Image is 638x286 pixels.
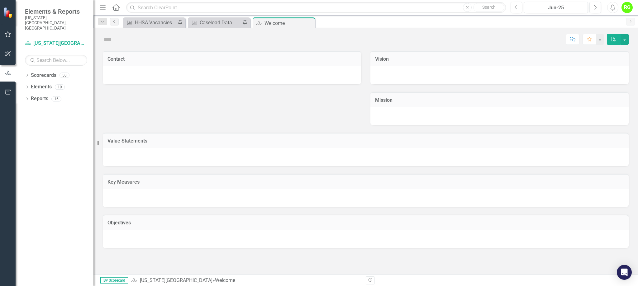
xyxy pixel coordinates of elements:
a: Reports [31,95,48,102]
div: 19 [55,84,65,90]
h3: Value Statements [107,138,624,144]
input: Search Below... [25,55,87,66]
div: » [131,277,361,284]
div: 50 [60,73,69,78]
button: Jun-25 [524,2,588,13]
div: Welcome [215,277,235,283]
a: [US_STATE][GEOGRAPHIC_DATA] [25,40,87,47]
img: ClearPoint Strategy [3,7,14,18]
h3: Key Measures [107,179,624,185]
img: Not Defined [103,35,113,45]
span: Search [482,5,496,10]
div: 16 [51,96,61,101]
div: Welcome [264,19,313,27]
div: Jun-25 [526,4,586,12]
button: RG [621,2,633,13]
a: Elements [31,83,52,91]
span: Elements & Reports [25,8,87,15]
a: [US_STATE][GEOGRAPHIC_DATA] [140,277,212,283]
small: [US_STATE][GEOGRAPHIC_DATA], [GEOGRAPHIC_DATA] [25,15,87,30]
a: HHSA Vacancies [125,19,176,26]
h3: Contact [107,56,356,62]
div: Open Intercom Messenger [617,265,632,280]
h3: Mission [375,97,624,103]
a: Scorecards [31,72,56,79]
input: Search ClearPoint... [126,2,506,13]
div: HHSA Vacancies [135,19,176,26]
a: Caseload Data [189,19,241,26]
button: Search [473,3,504,12]
span: By Scorecard [100,277,128,284]
h3: Vision [375,56,624,62]
h3: Objectives [107,220,624,226]
div: Caseload Data [200,19,241,26]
